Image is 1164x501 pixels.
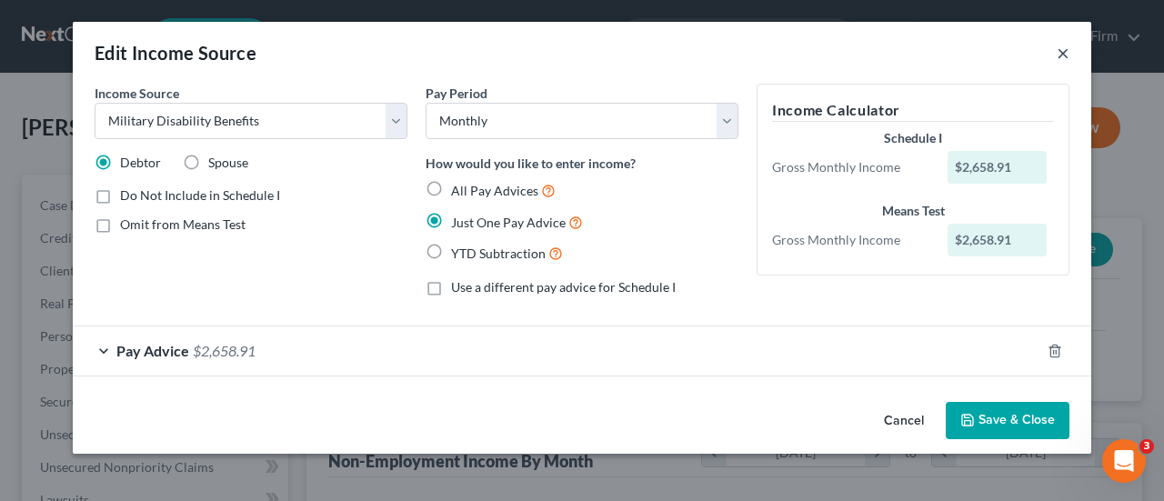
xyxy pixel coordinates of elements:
span: Income Source [95,85,179,101]
span: 3 [1139,439,1154,454]
div: Edit Income Source [95,40,256,65]
button: Save & Close [946,402,1069,440]
span: Do Not Include in Schedule I [120,187,280,203]
label: How would you like to enter income? [426,154,636,173]
span: All Pay Advices [451,183,538,198]
iframe: Intercom live chat [1102,439,1146,483]
span: Just One Pay Advice [451,215,566,230]
div: Gross Monthly Income [763,231,938,249]
div: $2,658.91 [948,151,1048,184]
h5: Income Calculator [772,99,1054,122]
label: Pay Period [426,84,487,103]
span: Spouse [208,155,248,170]
div: Schedule I [772,129,1054,147]
span: Debtor [120,155,161,170]
div: $2,658.91 [948,224,1048,256]
span: Use a different pay advice for Schedule I [451,279,676,295]
span: Omit from Means Test [120,216,246,232]
div: Means Test [772,202,1054,220]
span: YTD Subtraction [451,245,546,261]
div: Gross Monthly Income [763,158,938,176]
button: × [1057,42,1069,64]
span: Pay Advice [116,342,189,359]
button: Cancel [869,404,938,440]
span: $2,658.91 [193,342,256,359]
